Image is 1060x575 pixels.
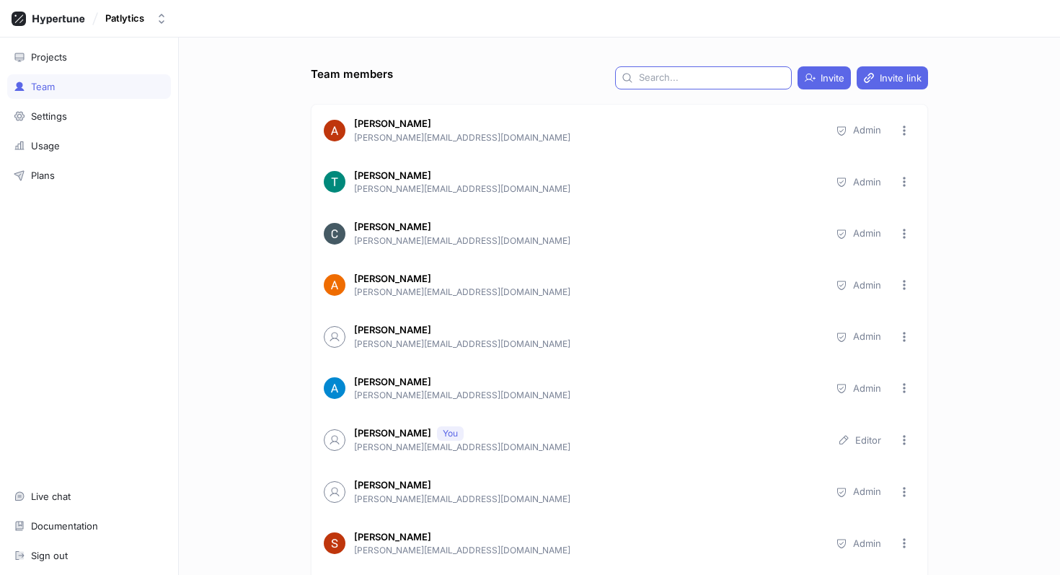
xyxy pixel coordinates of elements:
img: User [324,223,345,245]
div: You [443,427,458,440]
div: Admin [853,537,881,550]
a: Team [7,74,171,99]
a: Documentation [7,514,171,538]
button: Editor [831,429,888,451]
div: Admin [853,486,881,498]
button: Admin [829,532,888,554]
button: Admin [829,171,888,193]
p: [PERSON_NAME][EMAIL_ADDRESS][DOMAIN_NAME] [354,286,821,299]
div: Sign out [31,550,68,561]
p: [PERSON_NAME] [354,117,431,131]
a: Usage [7,133,171,158]
p: [PERSON_NAME][EMAIL_ADDRESS][DOMAIN_NAME] [354,183,821,196]
p: [PERSON_NAME][EMAIL_ADDRESS][DOMAIN_NAME] [354,389,821,402]
img: User [324,171,345,193]
div: Admin [853,227,881,240]
button: Admin [829,481,888,503]
div: Admin [853,279,881,291]
div: Patlytics [105,12,144,25]
img: User [324,532,345,554]
p: [PERSON_NAME][EMAIL_ADDRESS][DOMAIN_NAME] [354,493,821,506]
p: [PERSON_NAME][EMAIL_ADDRESS][DOMAIN_NAME] [354,131,821,144]
a: Plans [7,163,171,188]
a: Settings [7,104,171,128]
p: [PERSON_NAME] [354,169,431,183]
p: [PERSON_NAME] [354,272,431,286]
p: [PERSON_NAME] [354,323,431,338]
button: Patlytics [100,6,173,30]
button: Invite link [857,66,928,89]
span: Invite link [880,74,922,82]
div: Projects [31,51,67,63]
div: Live chat [31,491,71,502]
div: Settings [31,110,67,122]
div: Admin [853,124,881,136]
img: User [324,274,345,296]
div: Plans [31,170,55,181]
p: [PERSON_NAME] [354,426,431,441]
p: [PERSON_NAME][EMAIL_ADDRESS][DOMAIN_NAME] [354,338,821,351]
div: Editor [855,434,881,447]
div: Admin [853,382,881,395]
p: [PERSON_NAME][EMAIL_ADDRESS][DOMAIN_NAME] [354,441,823,454]
button: Admin [829,223,888,245]
p: [PERSON_NAME][EMAIL_ADDRESS][DOMAIN_NAME] [354,544,821,557]
button: Admin [829,120,888,141]
div: Team [31,81,55,92]
img: User [324,377,345,399]
div: Usage [31,140,60,152]
button: Admin [829,326,888,348]
p: [PERSON_NAME] [354,220,431,234]
button: Admin [829,377,888,399]
p: [PERSON_NAME] [354,530,431,545]
button: Admin [829,274,888,296]
div: Admin [853,330,881,343]
p: [PERSON_NAME] [354,478,431,493]
p: Team members [311,66,393,83]
img: User [324,120,345,141]
div: Admin [853,176,881,188]
span: Invite [821,74,844,82]
button: Invite [798,66,851,89]
input: Search... [639,71,785,85]
div: Documentation [31,520,98,532]
p: [PERSON_NAME][EMAIL_ADDRESS][DOMAIN_NAME] [354,234,821,247]
a: Projects [7,45,171,69]
p: [PERSON_NAME] [354,375,431,390]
